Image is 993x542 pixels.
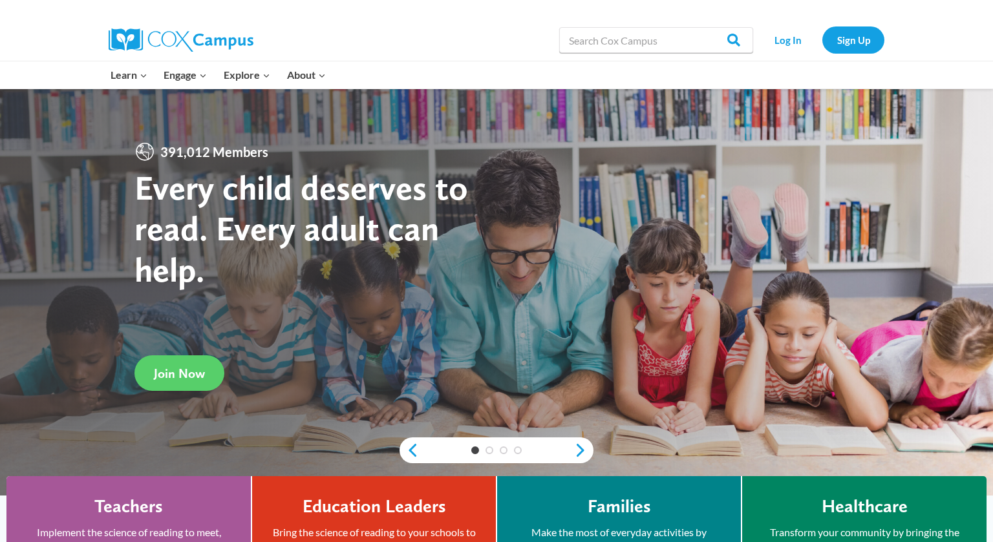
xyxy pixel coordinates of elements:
a: 3 [500,446,507,454]
strong: Every child deserves to read. Every adult can help. [134,167,468,290]
h4: Teachers [94,495,163,517]
h4: Healthcare [822,495,908,517]
input: Search Cox Campus [559,27,753,53]
a: Join Now [134,355,224,391]
nav: Secondary Navigation [760,26,884,53]
div: content slider buttons [400,437,593,463]
h4: Families [588,495,651,517]
a: Log In [760,26,816,53]
a: next [574,443,593,458]
span: Engage [164,67,207,83]
span: 391,012 Members [155,141,273,162]
span: Join Now [154,366,205,381]
img: Cox Campus [109,28,253,52]
span: Explore [224,67,270,83]
span: Learn [111,67,147,83]
h4: Education Leaders [303,495,446,517]
a: Sign Up [822,26,884,53]
span: About [287,67,326,83]
a: previous [400,443,419,458]
nav: Primary Navigation [102,61,334,89]
a: 4 [514,446,522,454]
a: 2 [486,446,493,454]
a: 1 [471,446,479,454]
